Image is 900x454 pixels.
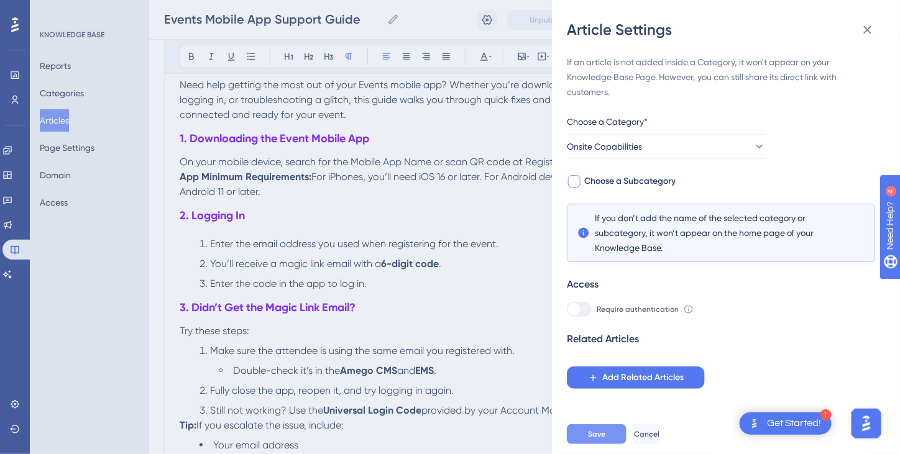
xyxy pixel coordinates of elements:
[567,332,639,347] div: Related Articles
[588,429,605,439] span: Save
[595,211,847,255] span: If you don’t add the name of the selected category or subcategory, it won’t appear on the home pa...
[567,277,599,292] div: Access
[820,409,832,420] div: 1
[567,134,766,159] button: Onsite Capabilities
[567,114,648,129] span: Choose a Category*
[740,412,832,435] div: Open Get Started! checklist, remaining modules: 1
[634,429,659,439] span: Cancel
[86,6,90,16] div: 4
[602,370,684,385] span: Add Related Articles
[567,366,705,389] button: Add Related Articles
[567,424,627,444] button: Save
[567,55,875,99] div: If an article is not added inside a Category, it won't appear on your Knowledge Base Page. Howeve...
[767,417,822,430] div: Get Started!
[584,174,676,189] span: Choose a Subcategory
[848,405,885,442] iframe: UserGuiding AI Assistant Launcher
[747,416,762,431] img: launcher-image-alternative-text
[29,3,78,18] span: Need Help?
[634,424,659,444] button: Cancel
[597,304,679,314] span: Require authentication
[567,139,642,154] span: Onsite Capabilities
[567,20,885,40] div: Article Settings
